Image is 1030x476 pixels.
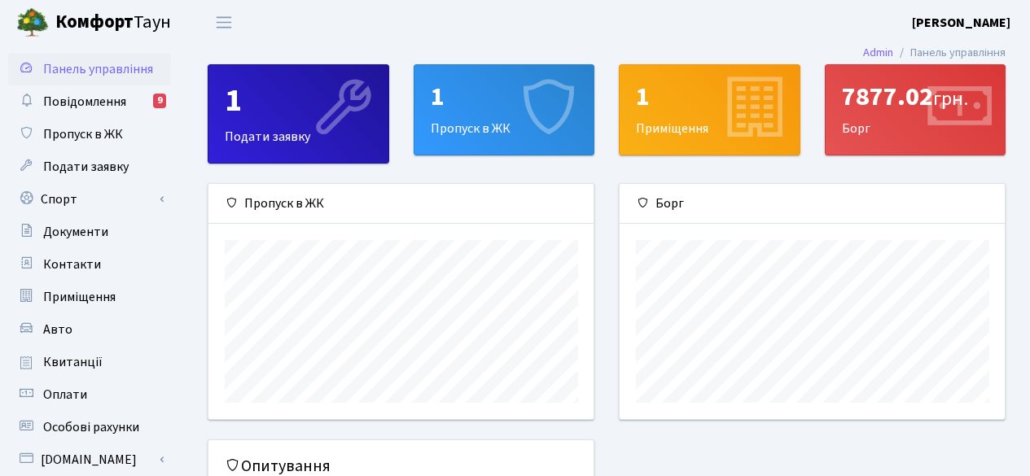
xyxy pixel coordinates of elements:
[43,255,101,273] span: Контакти
[839,36,1030,70] nav: breadcrumb
[912,14,1010,32] b: [PERSON_NAME]
[414,64,595,155] a: 1Пропуск в ЖК
[8,313,171,346] a: Авто
[8,183,171,216] a: Спорт
[43,321,72,338] span: Авто
[43,223,108,241] span: Документи
[225,81,372,120] div: 1
[43,60,153,78] span: Панель управління
[153,94,166,108] div: 9
[826,65,1006,155] div: Борг
[842,81,989,112] div: 7877.02
[43,125,123,143] span: Пропуск в ЖК
[43,353,103,371] span: Квитанції
[893,44,1006,62] li: Панель управління
[8,216,171,248] a: Документи
[8,151,171,183] a: Подати заявку
[912,13,1010,33] a: [PERSON_NAME]
[8,411,171,443] a: Особові рахунки
[8,53,171,85] a: Панель управління
[636,81,783,112] div: 1
[208,65,388,163] div: Подати заявку
[619,64,800,155] a: 1Приміщення
[8,281,171,313] a: Приміщення
[8,248,171,281] a: Контакти
[863,44,893,61] a: Admin
[55,9,171,37] span: Таун
[43,93,126,111] span: Повідомлення
[620,65,800,155] div: Приміщення
[208,184,594,224] div: Пропуск в ЖК
[43,158,129,176] span: Подати заявку
[208,64,389,164] a: 1Подати заявку
[225,456,577,476] h5: Опитування
[43,386,87,404] span: Оплати
[55,9,134,35] b: Комфорт
[8,346,171,378] a: Квитанції
[8,443,171,476] a: [DOMAIN_NAME]
[620,184,1005,224] div: Борг
[16,7,49,39] img: logo.png
[8,118,171,151] a: Пропуск в ЖК
[43,418,139,436] span: Особові рахунки
[43,288,116,306] span: Приміщення
[204,9,244,36] button: Переключити навігацію
[431,81,578,112] div: 1
[414,65,594,155] div: Пропуск в ЖК
[8,378,171,411] a: Оплати
[8,85,171,118] a: Повідомлення9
